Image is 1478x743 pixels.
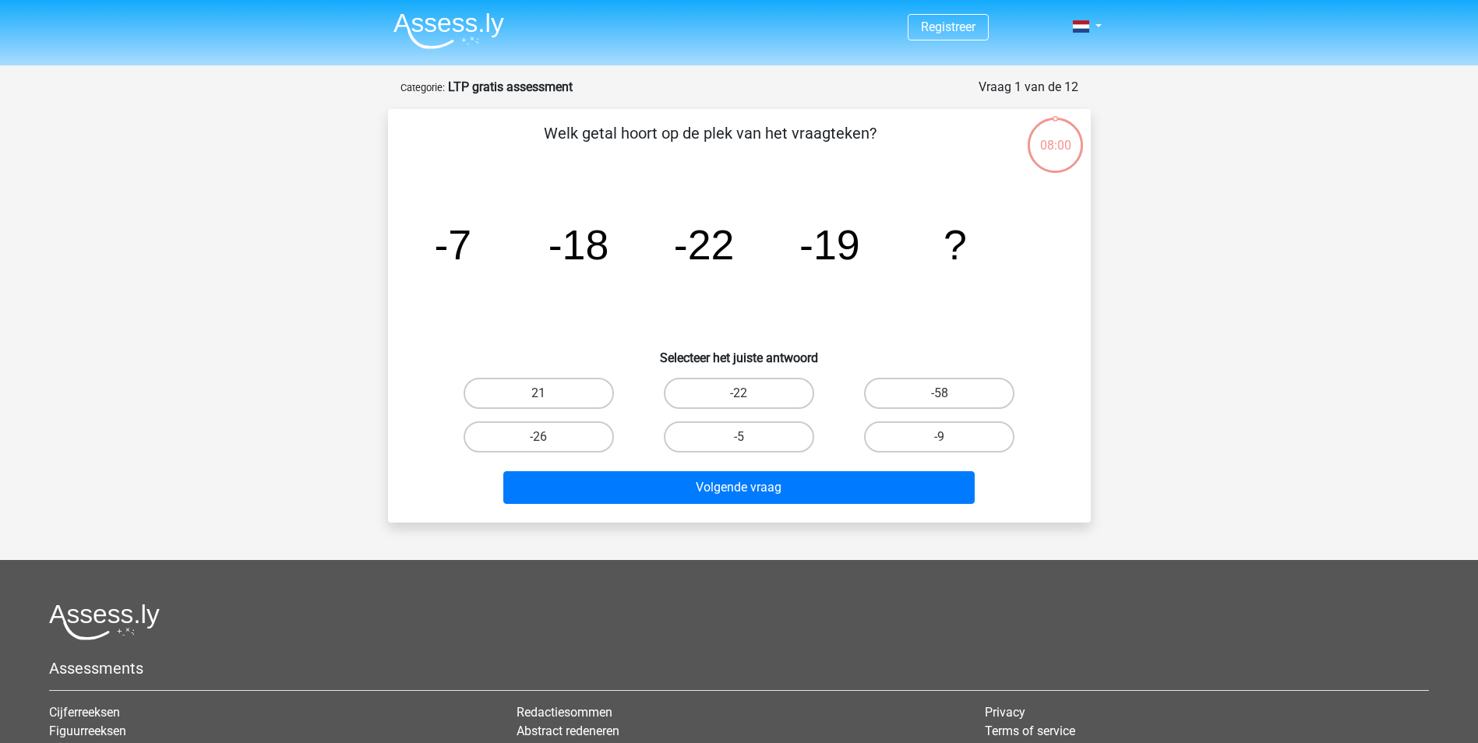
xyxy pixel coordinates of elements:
[464,378,614,409] label: 21
[921,19,975,34] a: Registreer
[400,82,445,93] small: Categorie:
[864,378,1014,409] label: -58
[985,724,1075,738] a: Terms of service
[664,378,814,409] label: -22
[413,338,1066,365] h6: Selecteer het juiste antwoord
[864,421,1014,452] label: -9
[413,121,1007,168] p: Welk getal hoort op de plek van het vraagteken?
[49,604,160,640] img: Assessly logo
[1026,116,1085,155] div: 08:00
[49,705,120,720] a: Cijferreeksen
[944,221,967,268] tspan: ?
[464,421,614,452] label: -26
[517,705,612,720] a: Redactiesommen
[673,221,734,268] tspan: -22
[799,221,860,268] tspan: -19
[434,221,471,268] tspan: -7
[448,79,573,94] strong: LTP gratis assessment
[985,705,1025,720] a: Privacy
[664,421,814,452] label: -5
[393,12,504,49] img: Assessly
[979,78,1078,97] div: Vraag 1 van de 12
[503,471,975,504] button: Volgende vraag
[49,724,126,738] a: Figuurreeksen
[517,724,619,738] a: Abstract redeneren
[49,659,1429,678] h5: Assessments
[548,221,608,268] tspan: -18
